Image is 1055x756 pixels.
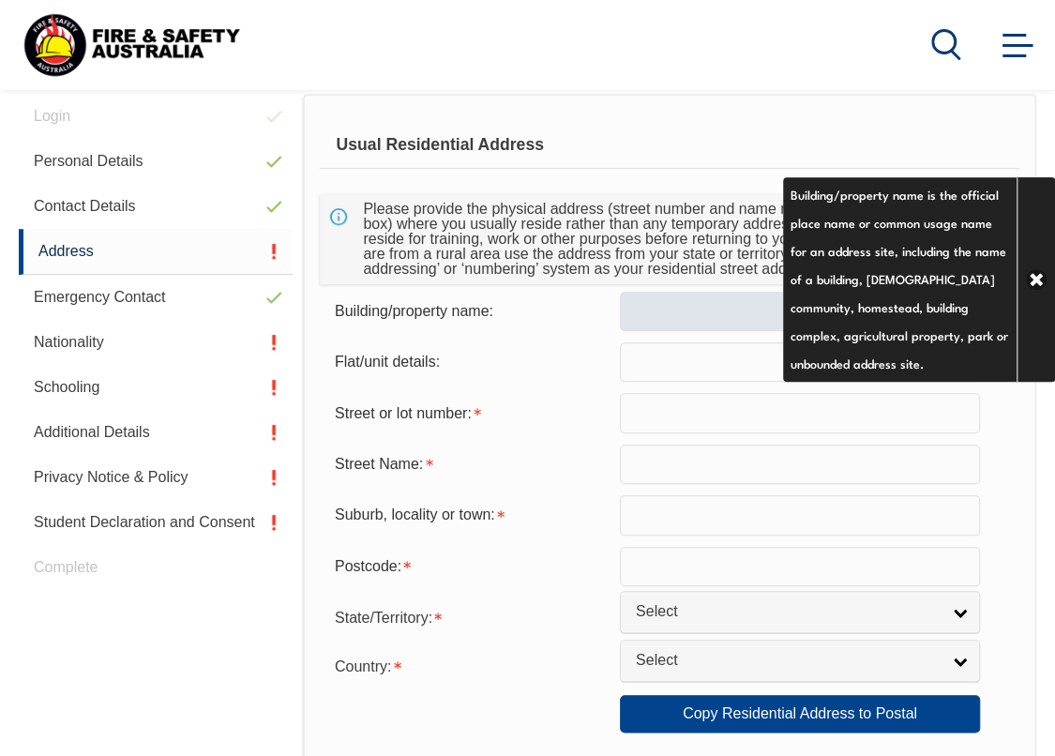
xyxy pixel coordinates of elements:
a: Contact Details [19,184,293,229]
div: Country is required. [320,646,620,684]
div: Flat/unit details: [320,344,620,380]
a: Emergency Contact [19,275,293,320]
a: Additional Details [19,410,293,455]
a: Privacy Notice & Policy [19,455,293,500]
a: Student Declaration and Consent [19,500,293,545]
div: Usual Residential Address [320,122,1019,169]
a: Personal Details [19,139,293,184]
div: Building/property name: [320,294,620,329]
div: Street or lot number is required. [320,395,620,431]
a: Info [980,298,1006,325]
span: State/Territory: [335,610,432,626]
a: Copy Residential Address to Postal [620,695,980,733]
span: Select [636,651,940,671]
div: State/Territory is required. [320,597,620,635]
div: Postcode is required. [320,549,620,584]
a: Close [1017,177,1055,382]
span: Select [636,602,940,622]
div: Please provide the physical address (street number and name not post office box) where you usuall... [355,194,905,284]
div: Suburb, locality or town is required. [320,497,620,533]
span: Country: [335,658,391,674]
a: Nationality [19,320,293,365]
a: Schooling [19,365,293,410]
div: Street Name is required. [320,446,620,482]
a: Address [19,229,293,275]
